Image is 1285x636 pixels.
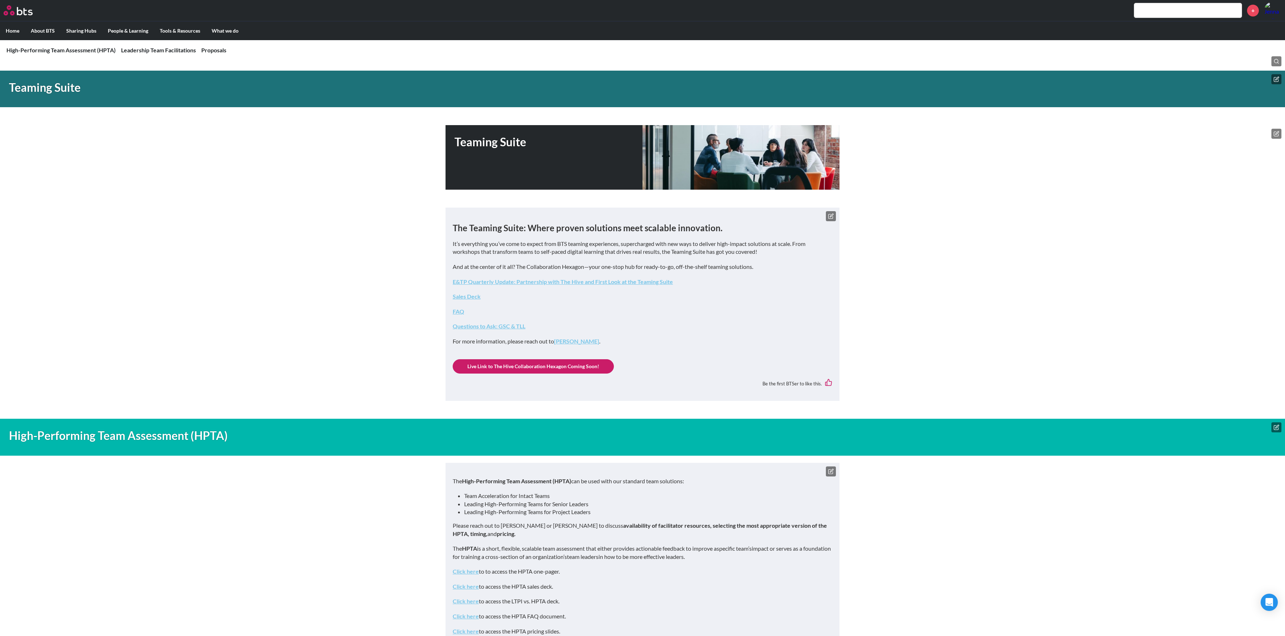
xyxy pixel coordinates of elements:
[154,22,206,40] label: Tools & Resources
[453,263,832,271] p: And at the center of it all? The Collaboration Hexagon—your one-stop hub for ready-to-go, off-the...
[1264,2,1281,19] a: Profile
[554,338,599,345] a: [PERSON_NAME]
[453,522,827,537] strong: availability of facilitator resources, selecting the most appropriate version of the HPTA, timing,
[201,47,226,53] a: Proposals
[453,308,464,315] a: FAQ
[717,545,752,552] em: specific team’s
[453,628,479,635] a: Click here
[453,359,614,374] a: Live Link to The Hive Collaboration Hexagon Coming Soon!
[464,508,827,516] li: Leading High-Performing Teams for Project Leaders
[453,240,832,256] p: It’s everything you’ve come to expect from BTS teaming experiences, supercharged with new ways to...
[6,47,116,53] a: High-Performing Team Assessment (HPTA)
[1247,5,1259,16] a: +
[453,337,832,345] p: For more information, please reach out to .
[25,22,61,40] label: About BTS
[453,583,479,590] a: Click here
[453,293,481,300] a: Sales Deck
[9,80,896,96] h1: Teaming Suite
[102,22,154,40] label: People & Learning
[4,5,46,15] a: Go home
[1271,129,1281,139] button: Edit hero
[826,211,836,221] button: Edit text box
[464,492,827,500] li: Team Acceleration for Intact Teams
[453,223,722,233] strong: The Teaming Suite: Where proven solutions meet scalable innovation.
[4,5,33,15] img: BTS Logo
[1271,74,1281,84] button: Edit hero
[453,583,832,590] p: to access the HPTA sales deck.
[1264,2,1281,19] img: Jenna Cuevas
[61,22,102,40] label: Sharing Hubs
[453,597,832,605] p: to access the LTPI vs. HPTA deck.
[453,613,479,620] a: Click here
[453,598,479,604] a: Click here
[462,478,571,484] strong: High-Performing Team Assessment (HPTA)
[206,22,244,40] label: What we do
[453,477,832,485] p: The can be used with our standard team solutions:
[464,500,827,508] li: Leading High-Performing Teams for Senior Leaders
[9,428,896,444] h1: High-Performing Team Assessment (HPTA)
[1261,594,1278,611] div: Open Intercom Messenger
[1271,422,1281,432] button: Edit hero
[453,545,832,561] p: The is a short, flexible, scalable team assessment that either provides actionable feedback to im...
[453,522,832,538] p: Please reach out to [PERSON_NAME] or [PERSON_NAME] to discuss and
[453,627,832,635] p: to access the HPTA pricing slides.
[826,466,836,476] button: Edit text box
[567,553,598,560] em: team leaders
[453,568,832,575] p: to to access the HPTA one-pager.
[453,374,832,393] div: Be the first BTSer to like this.
[453,568,479,575] a: Click here
[453,278,673,285] a: E&TP Quarterly Update: Partnership with The Hive and First Look at the Teaming Suite
[462,545,477,552] strong: HPTA
[121,47,196,53] a: Leadership Team Facilitations
[497,530,516,537] strong: pricing.
[454,134,642,150] h1: Teaming Suite
[453,612,832,620] p: to access the HPTA FAQ document.
[453,323,525,329] a: Questions to Ask: GSC & TLL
